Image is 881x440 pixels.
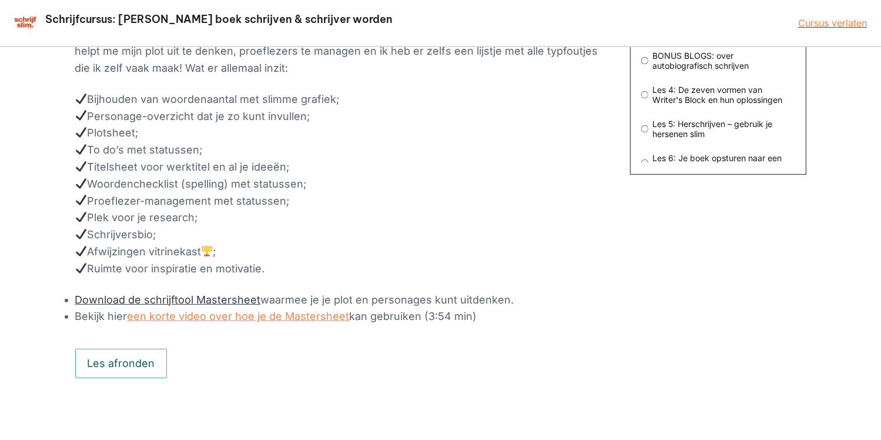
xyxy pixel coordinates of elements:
[76,178,86,189] img: ✔️
[75,91,604,278] p: Bijhouden van woordenaantal met slimme grafiek; Personage-overzicht dat je zo kunt invullen; Plot...
[76,161,86,172] img: ✔️
[641,153,795,173] a: Les 6: Je boek opsturen naar een uitgeverij
[641,85,795,105] a: Les 4: De zeven vormen van Writer's Block en hun oplossingen
[44,12,394,26] h2: Schrijfcursus: [PERSON_NAME] boek schrijven & schrijver worden
[76,110,86,121] img: ✔️
[75,26,604,76] p: Ook wil ik mijn geheime Mastersheet schrijftool met je delen. Ik gebruik dit Excel-sheet al jaren...
[76,127,86,138] img: ✔️
[76,229,86,239] img: ✔️
[76,263,86,274] img: ✔️
[75,292,604,309] li: waarmee je je plot en personages kunt uitdenken.
[75,294,261,306] a: Download de schrijftool Mastersheet
[648,119,795,139] span: Les 5: Herschrijven – gebruik je hersenen slim
[798,17,867,29] a: Cursus verlaten
[76,94,86,104] img: ✔️
[641,51,795,71] a: BONUS BLOGS: over autobiografisch schrijven
[75,349,168,378] button: Les afronden
[75,308,604,325] li: Bekijk hier kan gebruiken (3:54 min)
[648,51,795,71] span: BONUS BLOGS: over autobiografisch schrijven
[76,246,86,256] img: ✔️
[648,153,795,173] span: Les 6: Je boek opsturen naar een uitgeverij
[128,310,350,322] a: een korte video over hoe je de Mastersheet
[648,85,795,105] span: Les 4: De zeven vormen van Writer's Block en hun oplossingen
[14,16,37,30] img: schrijfcursus schrijfslim academy
[76,195,86,205] img: ✔️
[76,144,86,155] img: ✔️
[202,246,212,256] img: 🏆
[641,119,795,139] a: Les 5: Herschrijven – gebruik je hersenen slim
[76,212,86,222] img: ✔️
